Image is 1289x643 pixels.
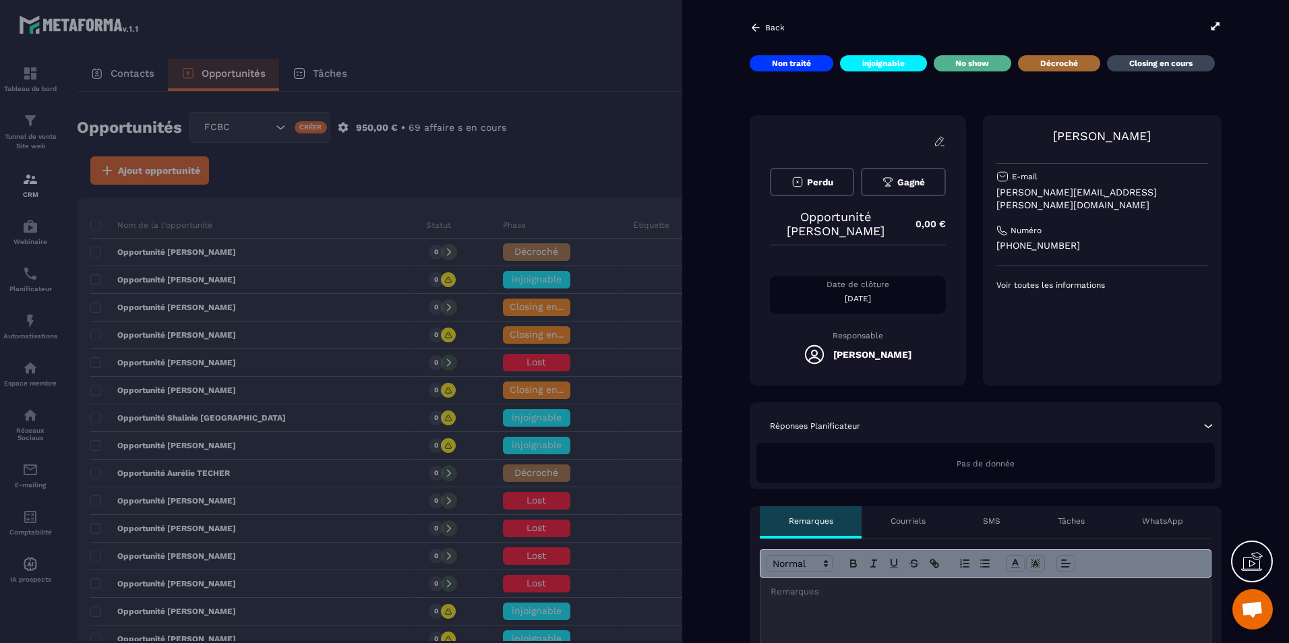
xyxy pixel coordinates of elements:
p: Courriels [891,516,926,526]
span: Pas de donnée [957,459,1015,468]
h5: [PERSON_NAME] [833,349,911,360]
p: Date de clôture [770,279,946,290]
p: E-mail [1012,171,1038,182]
p: SMS [983,516,1000,526]
p: Back [765,23,785,32]
p: WhatsApp [1142,516,1183,526]
p: Closing en cours [1129,58,1193,69]
p: Opportunité [PERSON_NAME] [770,210,902,238]
button: Gagné [861,168,945,196]
p: [DATE] [770,293,946,304]
button: Perdu [770,168,854,196]
span: Perdu [807,177,833,187]
p: Voir toutes les informations [996,280,1208,290]
span: Gagné [897,177,925,187]
p: Numéro [1011,225,1042,236]
p: 0,00 € [902,211,946,237]
p: Responsable [770,331,946,340]
div: Ouvrir le chat [1232,589,1273,630]
p: [PERSON_NAME][EMAIL_ADDRESS][PERSON_NAME][DOMAIN_NAME] [996,186,1208,212]
p: Remarques [789,516,833,526]
p: No show [955,58,989,69]
a: [PERSON_NAME] [1053,129,1151,143]
p: Tâches [1058,516,1085,526]
p: Non traité [772,58,811,69]
p: Décroché [1040,58,1078,69]
p: injoignable [862,58,905,69]
p: [PHONE_NUMBER] [996,239,1208,252]
p: Réponses Planificateur [770,421,860,431]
